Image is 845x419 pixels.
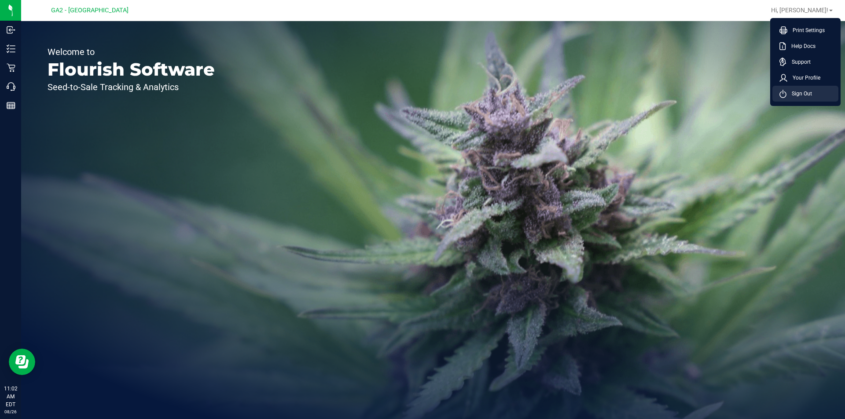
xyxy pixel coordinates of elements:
span: GA2 - [GEOGRAPHIC_DATA] [51,7,129,14]
inline-svg: Call Center [7,82,15,91]
inline-svg: Inventory [7,44,15,53]
p: Seed-to-Sale Tracking & Analytics [48,83,215,91]
inline-svg: Inbound [7,26,15,34]
span: Print Settings [787,26,825,35]
span: Support [786,58,811,66]
iframe: Resource center [9,349,35,375]
inline-svg: Retail [7,63,15,72]
p: 11:02 AM EDT [4,385,17,408]
p: Flourish Software [48,61,215,78]
p: Welcome to [48,47,215,56]
p: 08/26 [4,408,17,415]
span: Sign Out [786,89,812,98]
a: Help Docs [779,42,835,51]
li: Sign Out [772,86,838,102]
span: Your Profile [787,73,820,82]
span: Hi, [PERSON_NAME]! [771,7,828,14]
span: Help Docs [786,42,816,51]
inline-svg: Reports [7,101,15,110]
a: Support [779,58,835,66]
